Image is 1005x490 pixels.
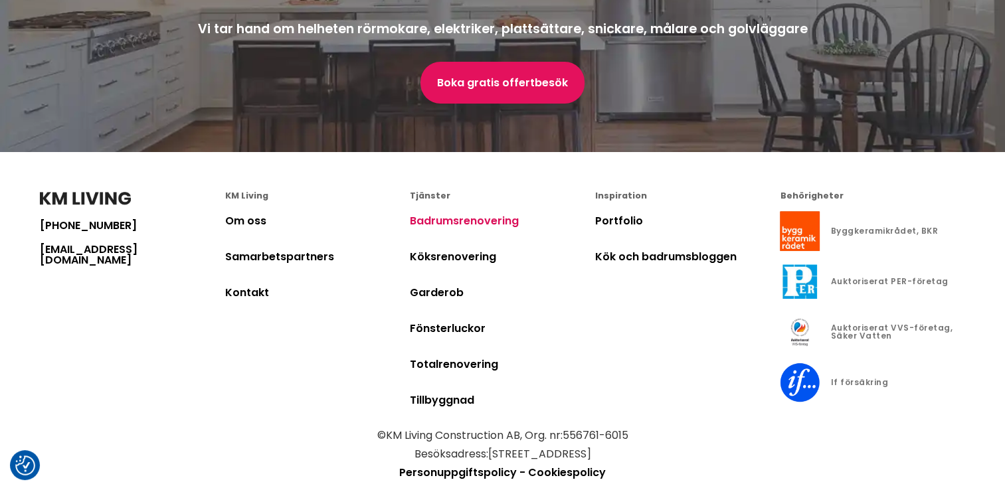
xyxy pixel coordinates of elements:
a: Om oss [225,213,266,228]
div: If försäkring [830,378,888,386]
a: Cookiespolicy [528,465,606,480]
a: Kontakt [225,285,269,300]
img: Revisit consent button [15,455,35,475]
div: Auktoriserat VVS-företag, Säker Vatten [830,324,965,340]
img: If försäkring [780,363,820,402]
a: Kök och badrumsbloggen [595,249,737,264]
img: KM Living [40,192,131,205]
div: KM Living [225,192,411,201]
div: Inspiration [595,192,780,201]
a: [EMAIL_ADDRESS][DOMAIN_NAME] [40,244,225,266]
a: Samarbetspartners [225,249,334,264]
a: Boka gratis offertbesök [420,62,585,104]
a: Portfolio [595,213,643,228]
img: Auktoriserat PER-företag [780,262,820,301]
div: Behörigheter [780,192,965,201]
a: Fönsterluckor [410,321,486,336]
p: © KM Living Construction AB , Org. nr: 556761-6015 Besöksadress: [STREET_ADDRESS] [40,426,965,463]
img: Byggkeramikrådet, BKR [780,211,820,251]
div: Byggkeramikrådet, BKR [830,227,938,235]
button: Samtyckesinställningar [15,455,35,475]
a: [PHONE_NUMBER] [40,220,225,231]
div: Tjänster [410,192,595,201]
a: Köksrenovering [410,249,496,264]
a: Badrumsrenovering [410,213,519,228]
a: Tillbyggnad [410,392,474,408]
a: Garderob [410,285,464,300]
div: Auktoriserat PER-företag [830,278,948,286]
a: Totalrenovering [410,357,498,372]
a: Personuppgiftspolicy - [399,465,525,480]
img: Auktoriserat VVS-företag, Säker Vatten [780,312,820,352]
